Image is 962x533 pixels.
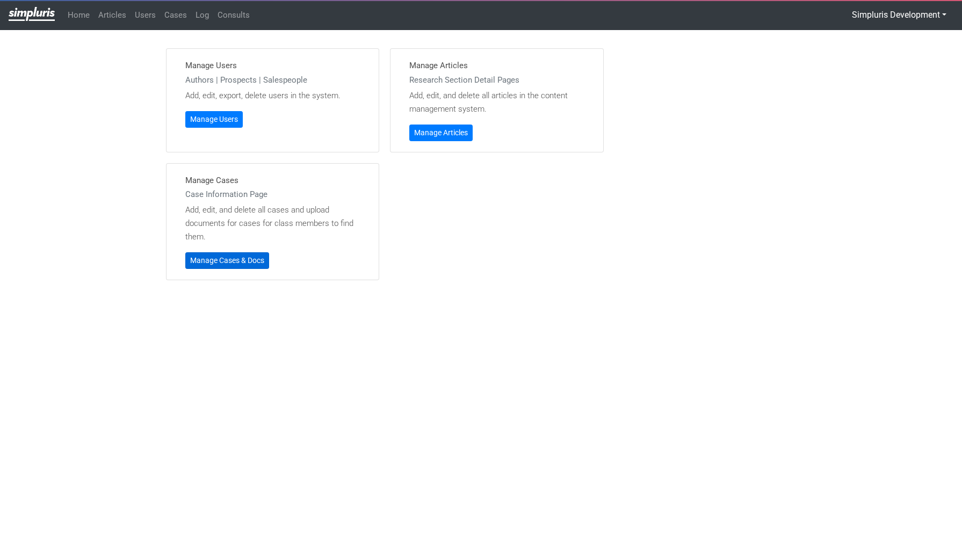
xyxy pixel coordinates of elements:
[213,5,254,26] a: Consults
[185,111,243,128] a: Manage Users
[185,189,360,199] h6: Case Information Page
[409,125,473,141] a: Manage Articles
[185,75,360,85] h6: Authors | Prospects | Salespeople
[9,7,55,21] img: Privacy-class-action
[63,5,94,26] a: Home
[185,203,360,244] p: Add, edit, and delete all cases and upload documents for cases for class members to find them.
[185,89,360,103] p: Add, edit, export, delete users in the system.
[409,89,584,116] p: Add, edit, and delete all articles in the content management system.
[185,60,360,72] h5: Manage Users
[191,5,213,26] a: Log
[185,174,360,187] h5: Manage Cases
[409,60,584,72] h5: Manage Articles
[160,5,191,26] a: Cases
[185,252,269,269] a: Manage Cases & Docs
[131,5,160,26] a: Users
[409,75,584,85] h6: Research Section Detail Pages
[94,5,131,26] a: Articles
[845,5,953,25] button: Simpluris Development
